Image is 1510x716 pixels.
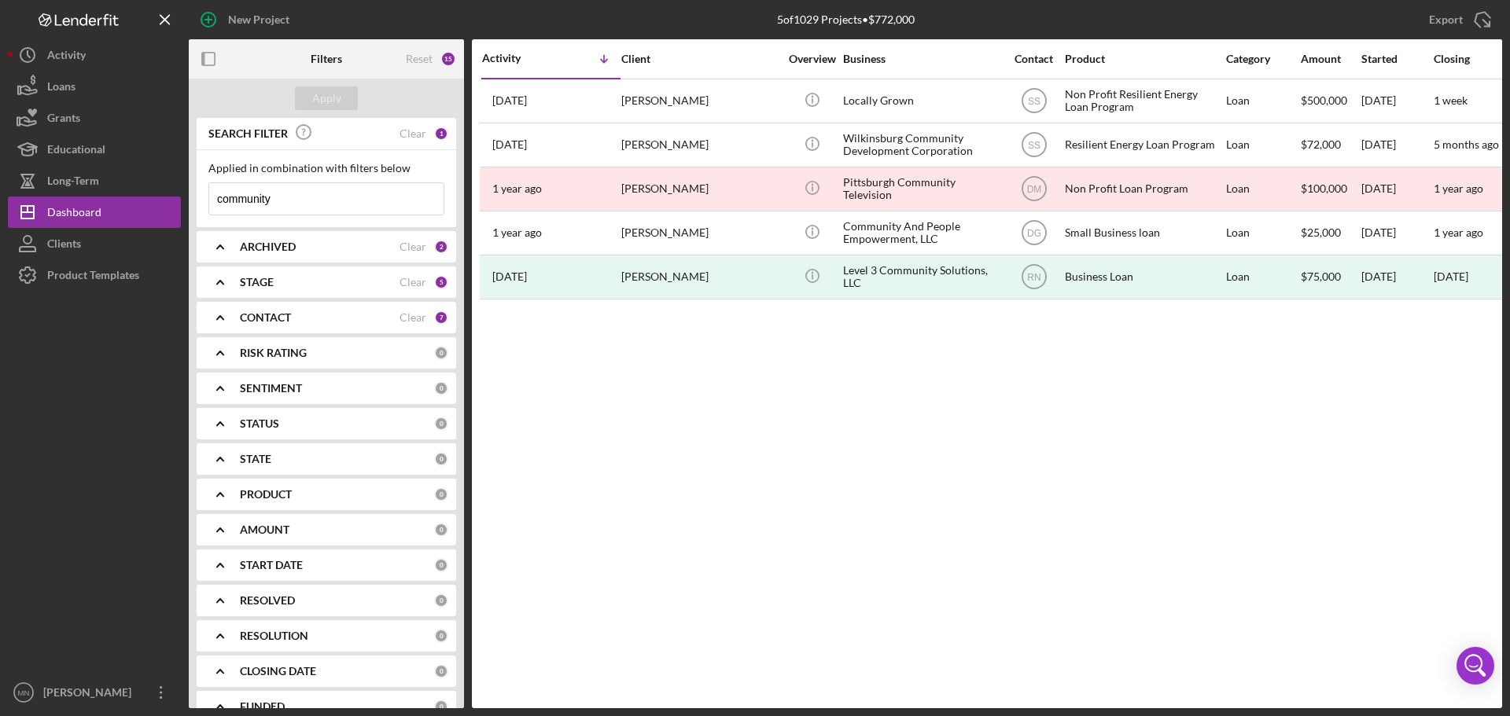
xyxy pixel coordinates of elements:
[1027,140,1040,151] text: SS
[240,559,303,571] b: START DATE
[492,226,542,239] time: 2024-05-01 16:00
[189,4,305,35] button: New Project
[400,311,426,324] div: Clear
[843,53,1000,65] div: Business
[1065,124,1222,166] div: Resilient Energy Loan Program
[1065,53,1222,65] div: Product
[434,664,448,678] div: 0
[1065,212,1222,254] div: Small Business loan
[39,677,142,712] div: [PERSON_NAME]
[1226,124,1299,166] div: Loan
[47,102,80,138] div: Grants
[1026,184,1041,195] text: DM
[843,80,1000,122] div: Locally Grown
[1301,53,1360,65] div: Amount
[843,124,1000,166] div: Wilkinsburg Community Development Corporation
[295,86,358,110] button: Apply
[482,52,551,64] div: Activity
[1301,256,1360,298] div: $75,000
[1429,4,1463,35] div: Export
[8,228,181,259] button: Clients
[240,630,308,642] b: RESOLUTION
[47,228,81,263] div: Clients
[47,259,139,295] div: Product Templates
[434,629,448,643] div: 0
[8,165,181,196] button: Long-Term
[18,688,30,697] text: MN
[47,165,99,200] div: Long-Term
[843,256,1000,298] div: Level 3 Community Solutions, LLC
[47,134,105,169] div: Educational
[1434,182,1483,195] time: 1 year ago
[1434,94,1468,107] time: 1 week
[843,212,1000,254] div: Community And People Empowerment, LLC
[1301,124,1360,166] div: $72,000
[440,51,456,67] div: 15
[434,346,448,360] div: 0
[621,168,779,210] div: [PERSON_NAME]
[1004,53,1063,65] div: Contact
[1027,228,1041,239] text: DG
[1361,256,1432,298] div: [DATE]
[8,39,181,71] a: Activity
[228,4,289,35] div: New Project
[312,86,341,110] div: Apply
[8,102,181,134] button: Grants
[434,558,448,572] div: 0
[240,241,296,253] b: ARCHIVED
[208,127,288,140] b: SEARCH FILTER
[1434,138,1499,151] time: 5 months ago
[1457,647,1494,685] div: Open Intercom Messenger
[8,196,181,228] button: Dashboard
[621,53,779,65] div: Client
[208,162,444,174] div: Applied in combination with filters below
[1226,212,1299,254] div: Loan
[1361,168,1432,210] div: [DATE]
[240,665,316,677] b: CLOSING DATE
[400,241,426,253] div: Clear
[621,124,779,166] div: [PERSON_NAME]
[434,127,448,141] div: 1
[240,311,291,324] b: CONTACT
[240,382,302,395] b: SENTIMENT
[1434,226,1483,239] time: 1 year ago
[47,196,101,232] div: Dashboard
[1065,80,1222,122] div: Non Profit Resilient Energy Loan Program
[1065,168,1222,210] div: Non Profit Loan Program
[492,94,527,107] time: 2025-08-18 21:17
[1027,96,1040,107] text: SS
[1065,256,1222,298] div: Business Loan
[1301,168,1360,210] div: $100,000
[8,677,181,708] button: MN[PERSON_NAME]
[492,182,542,195] time: 2024-07-18 15:02
[434,417,448,431] div: 0
[311,53,342,65] b: Filters
[1226,256,1299,298] div: Loan
[240,523,289,536] b: AMOUNT
[621,256,779,298] div: [PERSON_NAME]
[777,13,915,26] div: 5 of 1029 Projects • $772,000
[47,71,75,106] div: Loans
[400,276,426,288] div: Clear
[1027,272,1040,283] text: RN
[406,53,433,65] div: Reset
[8,71,181,102] a: Loans
[240,276,274,288] b: STAGE
[434,487,448,501] div: 0
[434,699,448,714] div: 0
[434,523,448,537] div: 0
[8,134,181,165] button: Educational
[1413,4,1502,35] button: Export
[1301,212,1360,254] div: $25,000
[1226,168,1299,210] div: Loan
[240,488,292,501] b: PRODUCT
[1301,80,1360,122] div: $500,000
[783,53,842,65] div: Overview
[434,275,448,289] div: 5
[240,594,295,607] b: RESOLVED
[434,593,448,608] div: 0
